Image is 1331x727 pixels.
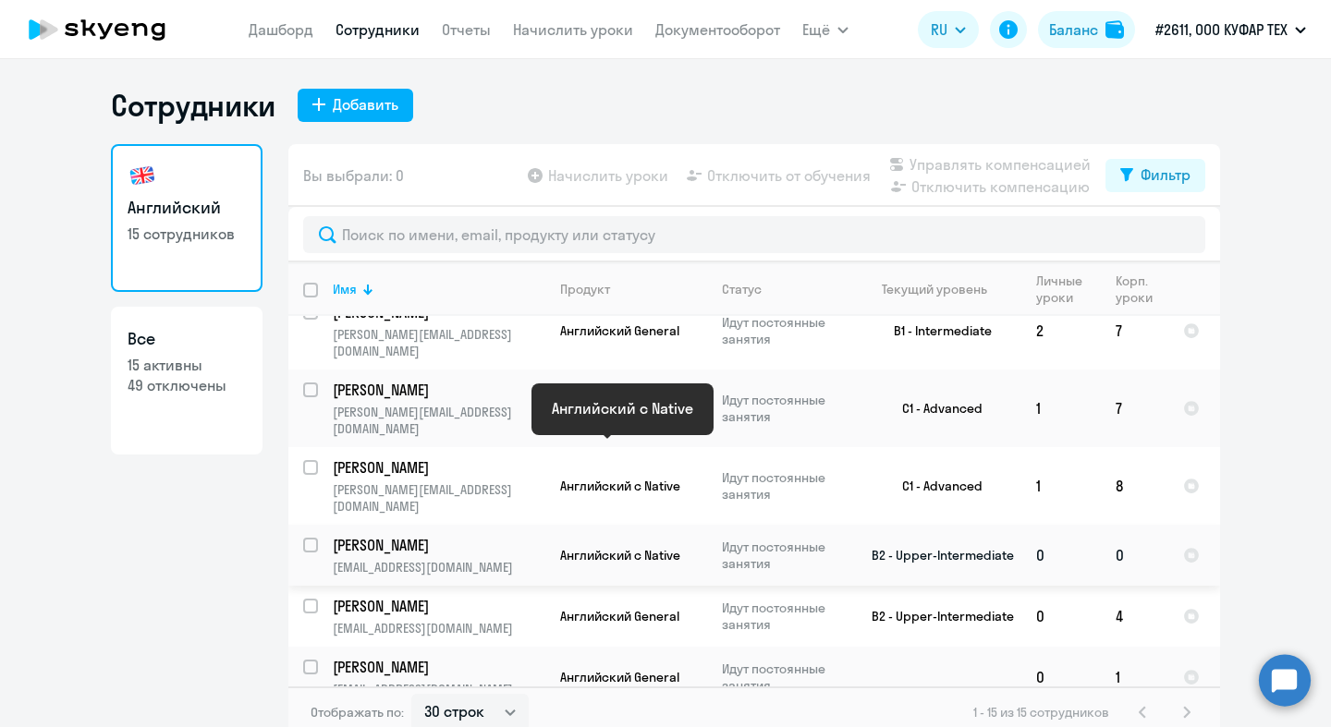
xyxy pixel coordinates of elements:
p: 15 активны [128,355,246,375]
a: Сотрудники [336,20,420,39]
p: [PERSON_NAME] [333,380,542,400]
button: Ещё [802,11,849,48]
td: 0 [1021,586,1101,647]
td: 0 [1021,647,1101,708]
p: [PERSON_NAME] [333,657,542,677]
div: Текущий уровень [864,281,1020,297]
td: 0 [1101,525,1168,586]
a: [PERSON_NAME] [333,596,544,616]
span: Ещё [802,18,830,41]
input: Поиск по имени, email, продукту или статусу [303,216,1205,253]
a: Английский15 сотрудников [111,144,263,292]
p: Идут постоянные занятия [722,539,849,572]
p: Идут постоянные занятия [722,600,849,633]
button: #2611, ООО КУФАР ТЕХ [1146,7,1315,52]
div: Личные уроки [1036,273,1083,306]
div: Добавить [333,93,398,115]
div: Статус [722,281,849,297]
button: Добавить [298,89,413,122]
h3: Английский [128,196,246,220]
span: Английский с Native [560,547,680,563]
p: [EMAIL_ADDRESS][DOMAIN_NAME] [333,620,544,636]
span: Отображать по: [311,704,404,721]
div: Текущий уровень [882,281,987,297]
td: 1 [1021,370,1101,447]
td: C1 - Advanced [849,447,1021,525]
span: RU [931,18,947,41]
span: Вы выбрали: 0 [303,164,404,187]
td: 7 [1101,292,1168,370]
a: [PERSON_NAME] [333,535,544,555]
a: Дашборд [249,20,313,39]
td: 0 [1021,525,1101,586]
div: Корп. уроки [1116,273,1153,306]
span: Английский с Native [560,478,680,494]
td: B2 - Upper-Intermediate [849,586,1021,647]
a: Начислить уроки [513,20,633,39]
p: [PERSON_NAME] [333,535,542,555]
img: english [128,161,157,190]
a: Документооборот [655,20,780,39]
div: Личные уроки [1036,273,1100,306]
h1: Сотрудники [111,87,275,124]
span: Английский General [560,608,679,624]
td: 1 [1021,447,1101,525]
p: [PERSON_NAME] [333,596,542,616]
p: 49 отключены [128,375,246,395]
p: [EMAIL_ADDRESS][DOMAIN_NAME] [333,681,544,697]
h3: Все [128,327,246,351]
a: [PERSON_NAME] [333,457,544,478]
div: Имя [333,281,544,297]
div: Корп. уроки [1116,273,1167,306]
p: [PERSON_NAME][EMAIL_ADDRESS][DOMAIN_NAME] [333,481,544,515]
td: B1 - Intermediate [849,292,1021,370]
p: [PERSON_NAME] [333,457,542,478]
td: 8 [1101,447,1168,525]
a: Отчеты [442,20,491,39]
td: 7 [1101,370,1168,447]
p: #2611, ООО КУФАР ТЕХ [1155,18,1288,41]
a: Все15 активны49 отключены [111,307,263,454]
div: Фильтр [1141,164,1191,186]
span: Английский General [560,669,679,685]
p: Идут постоянные занятия [722,392,849,425]
img: balance [1105,20,1124,39]
a: [PERSON_NAME] [333,657,544,677]
td: 1 [1101,647,1168,708]
div: Баланс [1049,18,1098,41]
td: 4 [1101,586,1168,647]
button: RU [918,11,979,48]
p: Идут постоянные занятия [722,660,849,694]
p: [PERSON_NAME][EMAIL_ADDRESS][DOMAIN_NAME] [333,404,544,437]
div: Статус [722,281,762,297]
button: Фильтр [1105,159,1205,192]
a: [PERSON_NAME] [333,380,544,400]
p: Идут постоянные занятия [722,314,849,347]
span: Английский General [560,322,679,339]
p: 15 сотрудников [128,224,246,244]
div: Имя [333,281,357,297]
div: Английский с Native [552,397,693,419]
div: Продукт [560,281,610,297]
div: Продукт [560,281,706,297]
td: C1 - Advanced [849,370,1021,447]
td: 2 [1021,292,1101,370]
p: [PERSON_NAME][EMAIL_ADDRESS][DOMAIN_NAME] [333,326,544,359]
button: Балансbalance [1038,11,1135,48]
td: B2 - Upper-Intermediate [849,525,1021,586]
span: 1 - 15 из 15 сотрудников [973,704,1109,721]
p: [EMAIL_ADDRESS][DOMAIN_NAME] [333,559,544,576]
p: Идут постоянные занятия [722,469,849,503]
